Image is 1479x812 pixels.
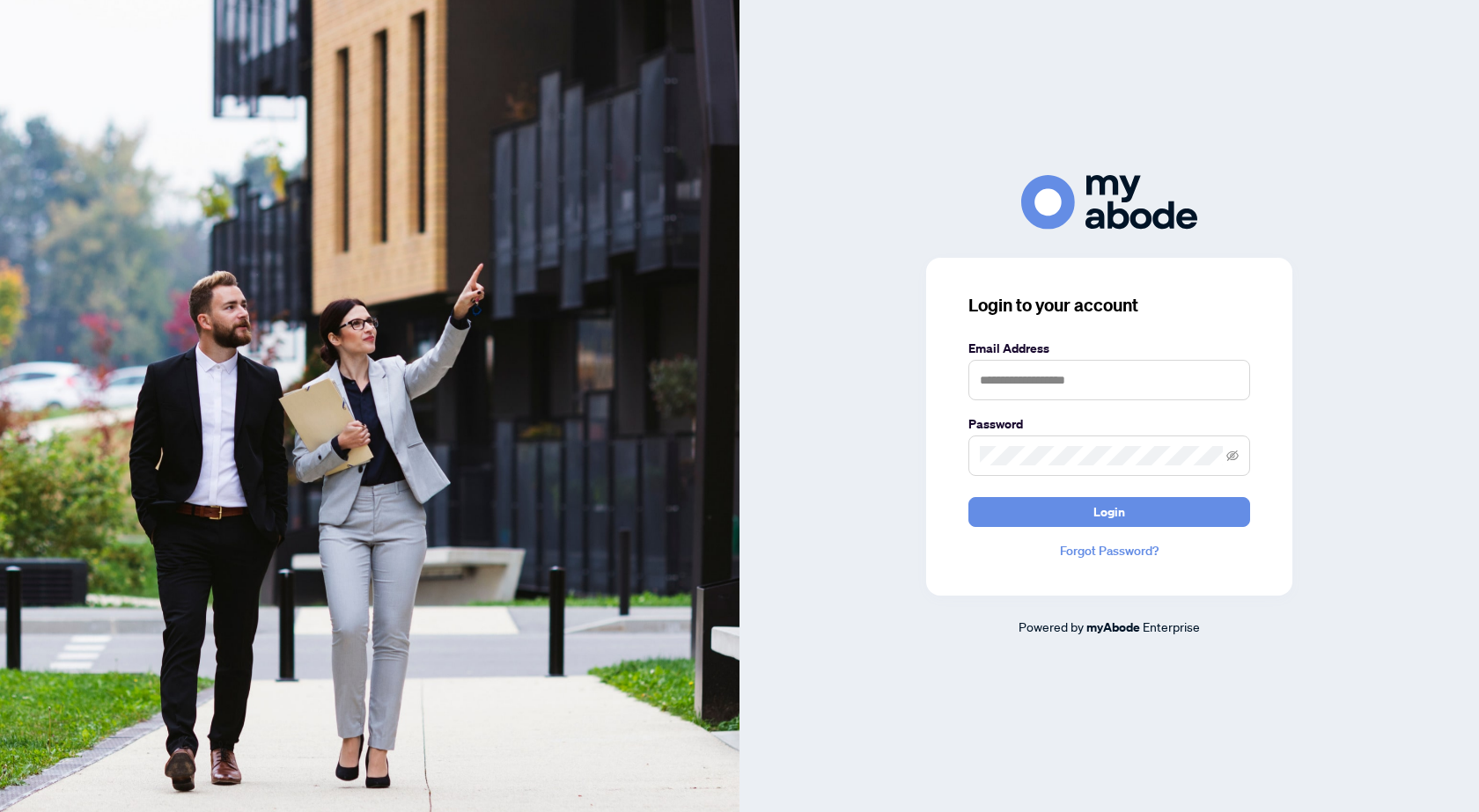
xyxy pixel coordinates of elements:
[1086,618,1140,637] a: myAbode
[968,541,1250,560] a: Forgot Password?
[968,293,1250,318] h3: Login to your account
[1021,175,1197,229] img: ma-logo
[968,414,1250,434] label: Password
[1143,618,1200,634] span: Enterprise
[1226,450,1239,462] span: eye-invisible
[968,339,1250,358] label: Email Address
[1093,498,1125,526] span: Login
[1019,618,1084,634] span: Powered by
[968,497,1250,527] button: Login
